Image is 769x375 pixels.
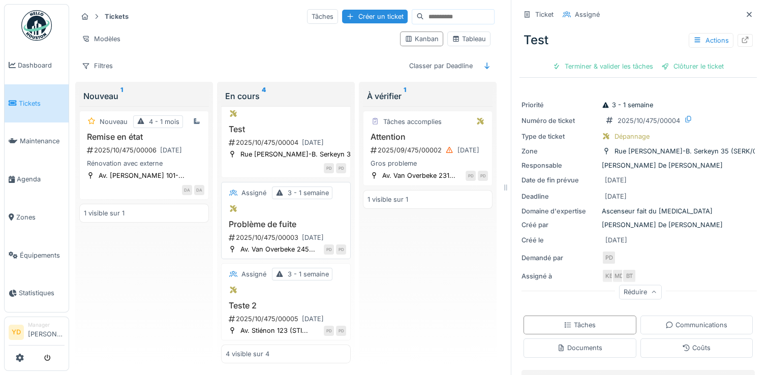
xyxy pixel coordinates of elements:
div: Assigné [241,188,266,198]
a: Maintenance [5,122,69,161]
div: Réduire [619,285,662,299]
a: Tickets [5,84,69,122]
div: Coûts [682,343,711,353]
div: Terminer & valider les tâches [548,59,657,73]
div: [DATE] [605,192,627,201]
div: Av. Stiénon 123 (STI... [240,326,308,335]
div: Tâches [307,9,338,24]
div: [DATE] [457,145,479,155]
div: Classer par Deadline [405,58,477,73]
div: PD [336,244,346,255]
div: Assigné [575,10,600,19]
div: Ascenseur fait du [MEDICAL_DATA] [521,206,755,216]
div: À vérifier [367,90,488,102]
span: Maintenance [20,136,65,146]
span: Zones [16,212,65,222]
h3: Remise en état [84,132,204,142]
div: [DATE] [302,314,324,324]
div: Rénovation avec externe [84,159,204,168]
div: PD [324,326,334,336]
span: Statistiques [19,288,65,298]
div: Av. Van Overbeke 245... [240,244,315,254]
div: PD [478,171,488,181]
div: 2025/10/475/00006 [86,144,204,157]
div: Tâches [564,320,596,330]
div: 3 - 1 semaine [288,188,329,198]
sup: 4 [262,90,266,102]
div: [DATE] [302,138,324,147]
div: Créé par [521,220,598,230]
div: Documents [557,343,602,353]
h3: Test [226,124,346,134]
div: 3 - 1 semaine [602,100,653,110]
h3: Attention [367,132,488,142]
div: Communications [665,320,727,330]
div: Numéro de ticket [521,116,598,126]
div: En cours [225,90,347,102]
div: Tableau [452,34,486,44]
div: Dépannage [614,132,650,141]
div: Assigné [241,269,266,279]
div: 3 - 1 semaine [288,269,329,279]
div: Type de ticket [521,132,598,141]
div: Ticket [535,10,553,19]
sup: 1 [120,90,123,102]
div: PD [324,244,334,255]
div: PD [466,171,476,181]
div: 2025/10/475/00004 [618,116,680,126]
div: Tâches accomplies [383,117,442,127]
div: Zone [521,146,598,156]
div: Actions [689,33,733,48]
a: Équipements [5,236,69,274]
div: [PERSON_NAME] De [PERSON_NAME] [521,220,755,230]
div: Gros probleme [367,159,488,168]
div: 4 - 1 mois [149,117,179,127]
a: Zones [5,198,69,236]
a: Agenda [5,160,69,198]
div: Rue [PERSON_NAME]-B. Serkeyn 35 (SERK/035) [614,146,767,156]
div: Domaine d'expertise [521,206,598,216]
div: Priorité [521,100,598,110]
div: Demandé par [521,253,598,263]
div: DA [182,185,192,195]
div: Créé le [521,235,598,245]
div: Créer un ticket [342,10,408,23]
div: KB [602,269,616,283]
div: Modèles [77,32,125,46]
span: Tickets [19,99,65,108]
div: Rue [PERSON_NAME]-B. Serkeyn 35... [240,149,361,159]
div: PD [336,326,346,336]
div: DA [194,185,204,195]
img: Badge_color-CXgf-gQk.svg [21,10,52,41]
div: Filtres [77,58,117,73]
div: 1 visible sur 1 [84,208,125,218]
a: Statistiques [5,274,69,312]
div: MD [612,269,626,283]
span: Dashboard [18,60,65,70]
div: Deadline [521,192,598,201]
div: PD [602,251,616,265]
div: Manager [28,321,65,329]
div: Responsable [521,161,598,170]
div: [DATE] [605,175,627,185]
div: 2025/10/475/00003 [228,231,346,244]
div: BT [622,269,636,283]
div: Nouveau [100,117,128,127]
div: 2025/10/475/00004 [228,136,346,149]
div: PD [336,163,346,173]
div: 1 visible sur 1 [367,195,408,204]
h3: Teste 2 [226,301,346,310]
li: YD [9,325,24,340]
div: Date de fin prévue [521,175,598,185]
div: 2025/09/475/00002 [370,144,488,157]
div: [DATE] [605,235,627,245]
div: 2025/10/475/00005 [228,312,346,325]
div: 4 visible sur 4 [226,349,269,359]
div: Assigné à [521,271,598,281]
strong: Tickets [101,12,133,21]
div: [DATE] [160,145,182,155]
span: Agenda [17,174,65,184]
span: Équipements [20,251,65,260]
div: Av. [PERSON_NAME] 101-... [99,171,184,180]
div: Test [519,27,757,53]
